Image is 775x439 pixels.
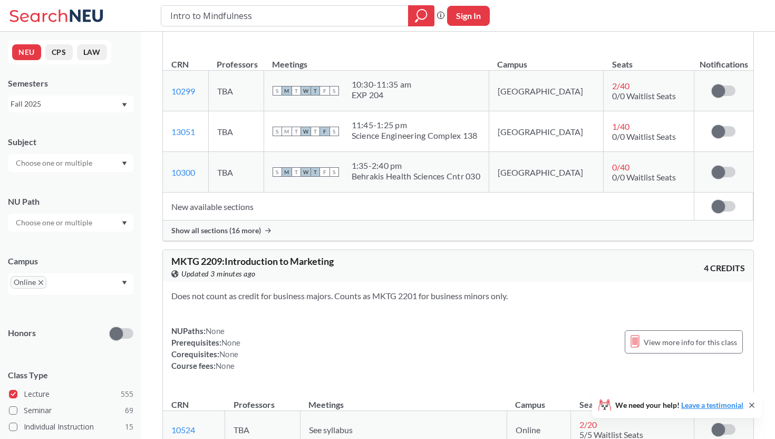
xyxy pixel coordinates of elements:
[352,90,412,100] div: EXP 204
[489,71,603,111] td: [GEOGRAPHIC_DATA]
[571,388,694,411] th: Seats
[8,154,133,172] div: Dropdown arrow
[221,338,240,347] span: None
[12,44,41,60] button: NEU
[311,167,320,177] span: T
[122,103,127,107] svg: Dropdown arrow
[122,281,127,285] svg: Dropdown arrow
[8,273,133,295] div: OnlineX to remove pillDropdown arrow
[300,388,507,411] th: Meetings
[273,127,282,136] span: S
[219,349,238,359] span: None
[612,81,629,91] span: 2 / 40
[216,361,235,370] span: None
[163,193,694,221] td: New available sections
[208,71,264,111] td: TBA
[644,336,737,349] span: View more info for this class
[11,157,99,169] input: Choose one or multiple
[181,268,256,280] span: Updated 3 minutes ago
[579,419,597,430] span: 2 / 20
[11,216,99,229] input: Choose one or multiple
[330,127,339,136] span: S
[292,127,301,136] span: T
[11,98,121,110] div: Fall 2025
[320,167,330,177] span: F
[9,420,133,434] label: Individual Instruction
[8,96,133,112] div: Fall 2025Dropdown arrow
[320,86,330,96] span: F
[8,136,133,148] div: Subject
[225,388,301,411] th: Professors
[604,48,694,71] th: Seats
[8,369,133,381] span: Class Type
[8,255,133,267] div: Campus
[489,152,603,193] td: [GEOGRAPHIC_DATA]
[292,167,301,177] span: T
[311,127,320,136] span: T
[612,172,676,182] span: 0/0 Waitlist Seats
[171,325,240,371] div: NUPaths: Prerequisites: Corequisites: Course fees:
[171,226,261,235] span: Show all sections (16 more)
[694,48,753,71] th: Notifications
[171,167,195,177] a: 10300
[694,388,753,411] th: Notifications
[612,121,629,131] span: 1 / 40
[171,290,745,302] section: Does not count as credit for business majors. Counts as MKTG 2201 for business minors only.
[612,91,676,101] span: 0/0 Waitlist Seats
[171,255,334,267] span: MKTG 2209 : Introduction to Marketing
[352,130,478,141] div: Science Engineering Complex 138
[352,120,478,130] div: 11:45 - 1:25 pm
[352,79,412,90] div: 10:30 - 11:35 am
[171,425,195,435] a: 10524
[615,402,743,409] span: We need your help!
[301,86,311,96] span: W
[208,152,264,193] td: TBA
[282,127,292,136] span: M
[206,326,225,336] span: None
[273,86,282,96] span: S
[171,86,195,96] a: 10299
[447,6,490,26] button: Sign In
[507,388,570,411] th: Campus
[8,214,133,232] div: Dropdown arrow
[489,111,603,152] td: [GEOGRAPHIC_DATA]
[415,8,428,23] svg: magnifying glass
[163,221,753,241] div: Show all sections (16 more)
[489,48,603,71] th: Campus
[309,425,353,435] span: See syllabus
[38,280,43,285] svg: X to remove pill
[408,5,434,26] div: magnifying glass
[77,44,107,60] button: LAW
[301,127,311,136] span: W
[320,127,330,136] span: F
[11,276,46,289] span: OnlineX to remove pill
[330,167,339,177] span: S
[612,131,676,141] span: 0/0 Waitlist Seats
[311,86,320,96] span: T
[704,262,745,274] span: 4 CREDITS
[171,399,189,411] div: CRN
[352,171,480,182] div: Behrakis Health Sciences Cntr 030
[45,44,73,60] button: CPS
[612,162,629,172] span: 0 / 40
[171,59,189,70] div: CRN
[8,327,36,339] p: Honors
[125,421,133,433] span: 15
[330,86,339,96] span: S
[352,160,480,171] div: 1:35 - 2:40 pm
[171,127,195,137] a: 13051
[273,167,282,177] span: S
[121,388,133,400] span: 555
[122,221,127,225] svg: Dropdown arrow
[122,161,127,166] svg: Dropdown arrow
[264,48,489,71] th: Meetings
[125,405,133,416] span: 69
[282,86,292,96] span: M
[8,196,133,207] div: NU Path
[9,404,133,417] label: Seminar
[301,167,311,177] span: W
[208,48,264,71] th: Professors
[681,400,743,409] a: Leave a testimonial
[282,167,292,177] span: M
[9,387,133,401] label: Lecture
